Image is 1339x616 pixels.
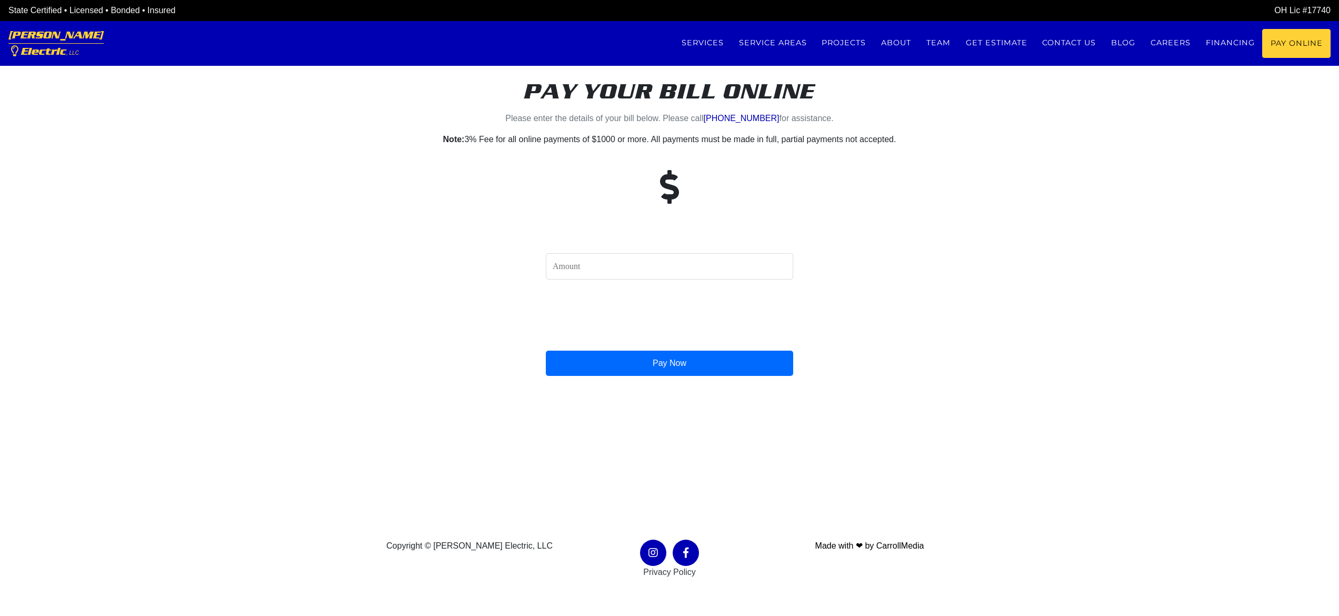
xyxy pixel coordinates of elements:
p: 3% Fee for all online payments of $1000 or more. All payments must be made in full, partial payme... [377,133,962,146]
a: Made with ❤ by CarrollMedia [815,541,924,550]
button: Pay Now [546,351,793,376]
a: Pay Online [1262,29,1331,58]
a: Get estimate [958,29,1035,57]
a: [PHONE_NUMBER] [704,114,780,123]
span: Copyright © [PERSON_NAME] Electric, LLC [386,541,553,550]
a: Services [674,29,731,57]
a: Careers [1143,29,1198,57]
a: Financing [1198,29,1262,57]
a: Privacy Policy [643,568,696,577]
a: Blog [1104,29,1143,57]
span: , LLC [66,50,79,56]
a: [PERSON_NAME] Electric, LLC [8,21,104,66]
div: State Certified • Licensed • Bonded • Insured [8,4,669,17]
a: Projects [814,29,874,57]
div: OH Lic #17740 [669,4,1331,17]
a: Contact us [1035,29,1104,57]
strong: Note: [443,135,465,144]
a: About [874,29,919,57]
a: Service Areas [731,29,814,57]
p: Please enter the details of your bill below. Please call for assistance. [377,112,962,125]
a: Team [919,29,958,57]
input: Amount [546,253,793,280]
h2: Pay your bill online [377,79,962,104]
